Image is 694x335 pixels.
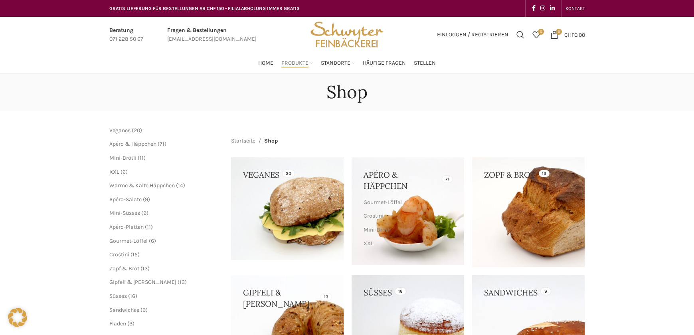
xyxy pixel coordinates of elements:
[562,0,589,16] div: Secondary navigation
[109,141,156,147] a: Apéro & Häppchen
[142,265,148,272] span: 13
[109,196,142,203] a: Apéro-Salate
[308,17,386,53] img: Bäckerei Schwyter
[109,320,126,327] a: Fladen
[414,59,436,67] span: Stellen
[109,182,175,189] a: Warme & Kalte Häppchen
[538,29,544,35] span: 0
[109,210,140,216] a: Mini-Süsses
[147,224,151,230] span: 11
[264,137,278,145] span: Shop
[109,251,129,258] a: Crostini
[231,137,255,145] a: Startseite
[528,27,544,43] a: 0
[364,250,450,264] a: Warme & Kalte Häppchen
[364,223,450,237] a: Mini-Brötli
[180,279,185,285] span: 13
[530,3,538,14] a: Facebook social link
[326,81,368,103] h1: Shop
[546,27,589,43] a: 0 CHF0.00
[258,55,273,71] a: Home
[363,55,406,71] a: Häufige Fragen
[564,31,574,38] span: CHF
[281,59,308,67] span: Produkte
[281,55,313,71] a: Produkte
[109,26,143,44] a: Infobox link
[109,155,136,161] a: Mini-Brötli
[109,307,139,313] a: Sandwiches
[109,127,130,134] a: Veganes
[548,3,557,14] a: Linkedin social link
[231,137,278,145] nav: Breadcrumb
[140,155,144,161] span: 11
[151,238,154,244] span: 6
[321,55,355,71] a: Standorte
[364,196,450,209] a: Gourmet-Löffel
[142,307,146,313] span: 9
[321,59,350,67] span: Standorte
[134,127,140,134] span: 20
[564,31,585,38] bdi: 0.00
[143,210,146,216] span: 9
[105,55,589,71] div: Main navigation
[109,238,148,244] a: Gourmet-Löffel
[364,209,450,223] a: Crostini
[129,320,132,327] span: 3
[109,279,176,285] a: Gipfeli & [PERSON_NAME]
[528,27,544,43] div: Meine Wunschliste
[109,293,127,299] a: Süsses
[109,224,144,230] a: Apéro-Platten
[178,182,183,189] span: 14
[437,32,508,38] span: Einloggen / Registrieren
[565,0,585,16] a: KONTAKT
[258,59,273,67] span: Home
[160,141,164,147] span: 71
[308,31,386,38] a: Site logo
[109,6,300,11] span: GRATIS LIEFERUNG FÜR BESTELLUNGEN AB CHF 150 - FILIALABHOLUNG IMMER GRATIS
[363,59,406,67] span: Häufige Fragen
[123,168,126,175] span: 6
[145,196,148,203] span: 9
[538,3,548,14] a: Instagram social link
[364,237,450,250] a: XXL
[414,55,436,71] a: Stellen
[109,168,119,175] a: XXL
[167,26,257,44] a: Infobox link
[433,27,512,43] a: Einloggen / Registrieren
[556,29,562,35] span: 0
[512,27,528,43] a: Suchen
[565,6,585,11] span: KONTAKT
[130,293,135,299] span: 16
[109,265,139,272] a: Zopf & Brot
[132,251,138,258] span: 15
